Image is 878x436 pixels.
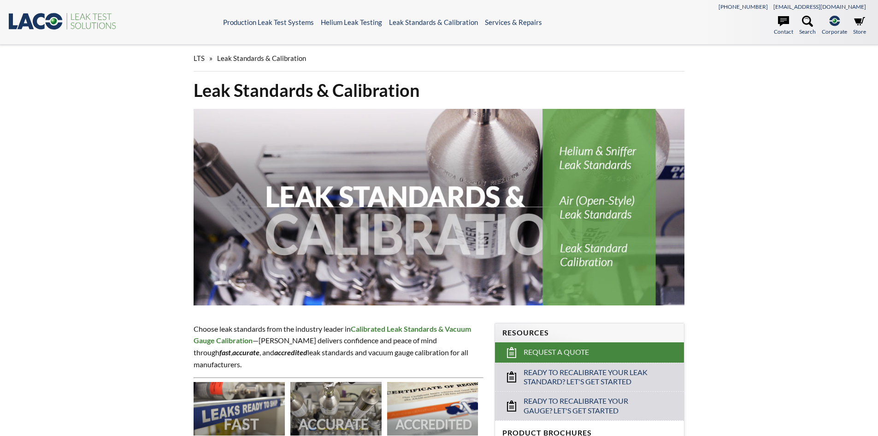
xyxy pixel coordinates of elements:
[217,54,306,62] span: Leak Standards & Calibration
[524,396,657,416] span: Ready to Recalibrate Your Gauge? Let's Get Started
[194,382,285,435] img: Image showing the word FAST overlaid on it
[853,16,866,36] a: Store
[719,3,768,10] a: [PHONE_NUMBER]
[524,347,589,357] span: Request a Quote
[232,348,259,357] strong: accurate
[194,45,685,72] div: »
[194,79,685,102] h1: Leak Standards & Calibration
[799,16,816,36] a: Search
[194,323,484,370] p: Choose leak standards from the industry leader in —[PERSON_NAME] delivers confidence and peace of...
[485,18,542,26] a: Services & Repairs
[219,348,231,357] em: fast
[389,18,478,26] a: Leak Standards & Calibration
[274,348,307,357] em: accredited
[194,109,685,305] img: Leak Standards & Calibration header
[194,54,205,62] span: LTS
[822,27,847,36] span: Corporate
[495,363,684,392] a: Ready to Recalibrate Your Leak Standard? Let's Get Started
[495,342,684,363] a: Request a Quote
[524,368,657,387] span: Ready to Recalibrate Your Leak Standard? Let's Get Started
[774,16,793,36] a: Contact
[773,3,866,10] a: [EMAIL_ADDRESS][DOMAIN_NAME]
[495,391,684,420] a: Ready to Recalibrate Your Gauge? Let's Get Started
[321,18,382,26] a: Helium Leak Testing
[502,328,677,338] h4: Resources
[387,382,478,435] img: Image showing the word ACCREDITED overlaid on it
[290,382,382,435] img: Image showing the word ACCURATE overlaid on it
[223,18,314,26] a: Production Leak Test Systems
